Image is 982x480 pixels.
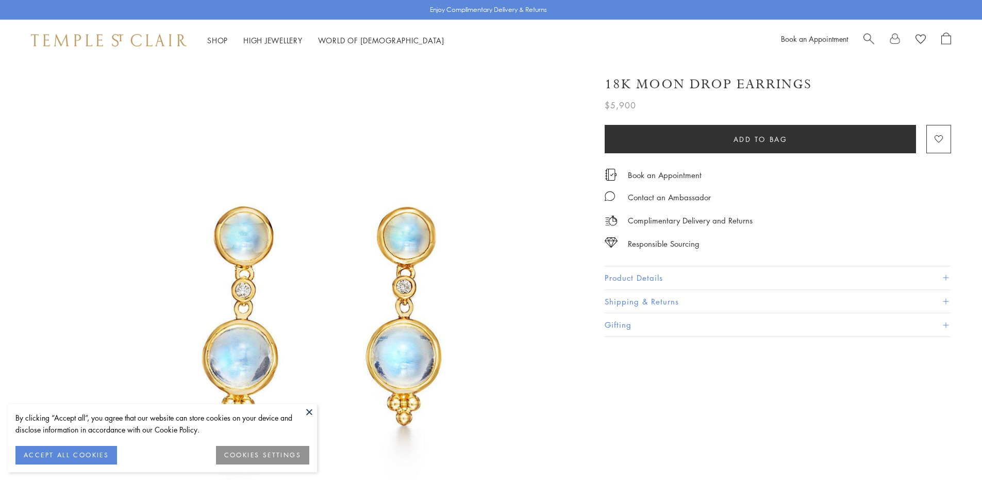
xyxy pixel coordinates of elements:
a: Open Shopping Bag [941,33,951,48]
div: Responsible Sourcing [628,237,700,250]
button: Product Details [605,266,951,290]
button: COOKIES SETTINGS [216,446,309,465]
a: World of [DEMOGRAPHIC_DATA]World of [DEMOGRAPHIC_DATA] [318,35,444,45]
p: Enjoy Complimentary Delivery & Returns [430,5,547,15]
p: Complimentary Delivery and Returns [628,214,753,227]
button: Add to bag [605,125,916,153]
button: Gifting [605,313,951,337]
div: Contact an Ambassador [628,191,711,204]
img: Temple St. Clair [31,34,187,46]
a: Book an Appointment [628,169,702,181]
span: Add to bag [734,134,788,145]
button: ACCEPT ALL COOKIES [15,446,117,465]
a: ShopShop [207,35,228,45]
h1: 18K Moon Drop Earrings [605,75,812,93]
a: Book an Appointment [781,34,848,44]
nav: Main navigation [207,34,444,47]
img: icon_sourcing.svg [605,237,618,248]
div: By clicking “Accept all”, you agree that our website can store cookies on your device and disclos... [15,412,309,436]
a: View Wishlist [916,33,926,48]
a: High JewelleryHigh Jewellery [243,35,303,45]
a: Search [863,33,874,48]
img: icon_delivery.svg [605,214,618,227]
img: icon_appointment.svg [605,169,617,181]
span: $5,900 [605,99,636,112]
button: Shipping & Returns [605,290,951,313]
img: MessageIcon-01_2.svg [605,191,615,201]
